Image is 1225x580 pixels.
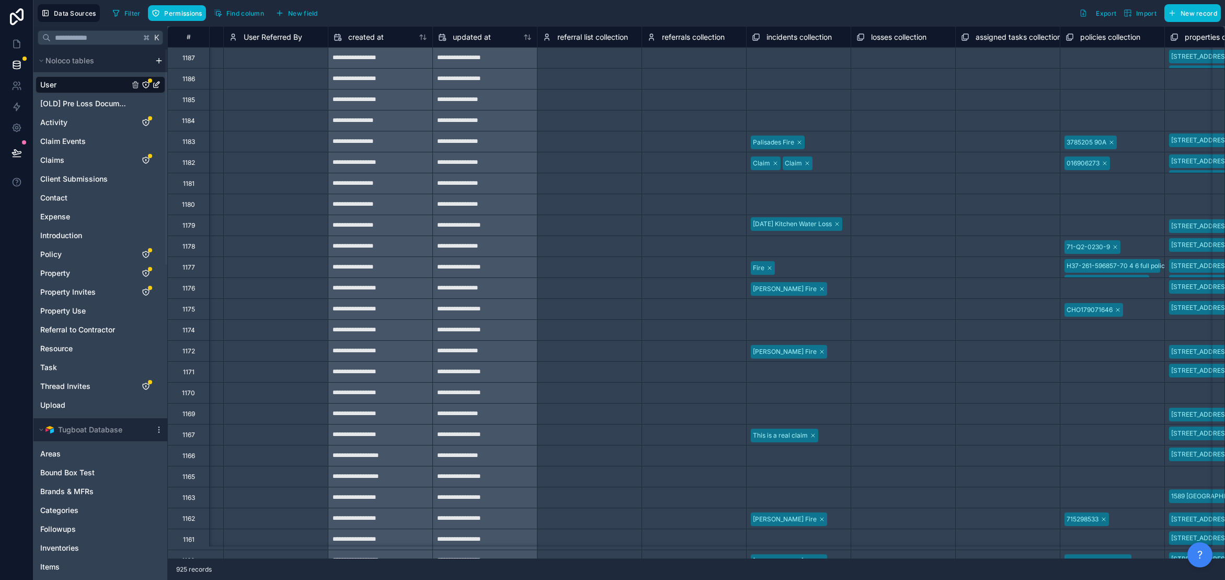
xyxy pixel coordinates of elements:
[40,98,129,109] span: [OLD] Pre Loss Documentation
[36,464,165,481] div: Bound Box Test
[557,32,628,42] span: referral list collection
[40,306,86,316] span: Property Use
[753,284,817,294] div: [PERSON_NAME] Fire
[182,138,195,146] div: 1183
[1181,9,1217,17] span: New record
[36,502,165,519] div: Categories
[36,53,151,68] button: Noloco tables
[40,268,70,278] span: Property
[182,452,195,460] div: 1166
[1067,159,1100,168] div: 016906273
[40,174,108,184] span: Client Submissions
[40,524,140,534] a: Followups
[40,325,129,335] a: Referral to Contractor
[40,543,79,553] span: Inventories
[40,449,140,459] a: Areas
[753,263,764,273] div: Fire
[108,5,144,21] button: Filter
[1164,4,1221,22] button: New record
[36,152,165,169] div: Claims
[1080,32,1140,42] span: policies collection
[40,268,129,278] a: Property
[40,343,129,354] a: Resource
[182,389,195,397] div: 1170
[182,431,195,439] div: 1167
[58,425,122,435] span: Tugboat Database
[182,410,195,418] div: 1169
[36,284,165,300] div: Property Invites
[40,543,140,553] a: Inventories
[40,467,140,478] a: Bound Box Test
[36,422,151,437] button: Airtable LogoTugboat Database
[40,562,60,572] span: Items
[182,263,195,272] div: 1177
[1067,515,1098,524] div: 715298533
[40,381,90,392] span: Thread Invites
[976,32,1061,42] span: assigned tasks collection
[1067,138,1106,147] div: 3785205 90A
[45,55,94,66] span: Noloco tables
[40,467,95,478] span: Bound Box Test
[40,449,61,459] span: Areas
[182,556,195,565] div: 1160
[40,230,82,241] span: Introduction
[40,306,129,316] a: Property Use
[40,325,115,335] span: Referral to Contractor
[40,400,129,410] a: Upload
[40,211,70,222] span: Expense
[40,211,129,222] a: Expense
[753,138,794,147] div: Palisades Fire
[182,494,195,502] div: 1163
[182,159,195,167] div: 1182
[40,486,140,497] a: Brands & MFRs
[36,445,165,462] div: Areas
[453,32,491,42] span: updated at
[36,397,165,414] div: Upload
[182,242,195,251] div: 1178
[40,524,76,534] span: Followups
[38,4,100,22] button: Data Sources
[753,347,817,356] div: [PERSON_NAME] Fire
[183,180,194,188] div: 1181
[54,9,96,17] span: Data Sources
[36,303,165,319] div: Property Use
[785,159,802,168] div: Claim
[36,340,165,357] div: Resource
[1136,9,1157,17] span: Import
[40,400,65,410] span: Upload
[1067,305,1113,315] div: CHO179071646
[753,219,832,229] div: [DATE] Kitchen Water Loss
[753,431,808,440] div: This is a real claim
[40,193,67,203] span: Contact
[40,249,129,260] a: Policy
[182,200,195,209] div: 1180
[1067,242,1110,252] div: 71-Q2-0230-9
[36,76,165,93] div: User
[40,362,129,373] a: Task
[1096,9,1116,17] span: Export
[40,155,64,165] span: Claims
[1187,542,1212,567] button: ?
[182,221,195,230] div: 1179
[40,80,129,90] a: User
[182,75,195,83] div: 1186
[40,230,129,241] a: Introduction
[40,117,67,128] span: Activity
[40,343,73,354] span: Resource
[753,515,817,524] div: [PERSON_NAME] Fire
[753,556,817,566] div: [PERSON_NAME] Fire
[40,486,94,497] span: Brands & MFRs
[272,5,322,21] button: New field
[182,284,195,293] div: 1176
[40,249,62,260] span: Policy
[1160,4,1221,22] a: New record
[36,189,165,206] div: Contact
[40,505,140,516] a: Categories
[40,136,129,147] a: Claim Events
[182,515,195,523] div: 1162
[148,5,210,21] a: Permissions
[288,9,318,17] span: New field
[40,174,129,184] a: Client Submissions
[182,305,195,314] div: 1175
[40,381,129,392] a: Thread Invites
